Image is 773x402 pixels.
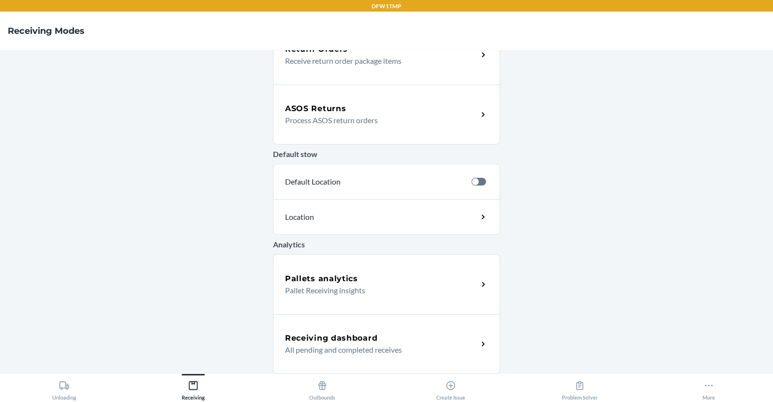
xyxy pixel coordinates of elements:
div: Create Issue [436,376,465,401]
button: Create Issue [386,374,515,401]
a: ASOS ReturnsProcess ASOS return orders [273,85,500,144]
div: Receiving [182,376,205,401]
p: Receive return order package items [285,55,470,67]
h5: Receiving dashboard [285,332,377,344]
button: Problem Solver [515,374,644,401]
p: Default Location [285,176,464,187]
button: Receiving [129,374,258,401]
p: Location [285,211,399,223]
p: Analytics [273,239,500,250]
a: Location [273,199,500,235]
a: Return OrdersReceive return order package items [273,25,500,85]
a: Receiving dashboardAll pending and completed receives [273,314,500,374]
p: DFW1TMP [372,2,401,11]
div: Unloading [52,376,76,401]
h5: ASOS Returns [285,103,346,115]
p: Default stow [273,148,500,160]
div: More [702,376,715,401]
h4: Receiving Modes [8,25,85,37]
a: Pallets analyticsPallet Receiving insights [273,254,500,314]
p: Process ASOS return orders [285,115,470,126]
h5: Pallets analytics [285,273,358,285]
p: Pallet Receiving insights [285,285,470,296]
button: Outbounds [258,374,386,401]
div: Outbounds [309,376,335,401]
p: All pending and completed receives [285,344,470,356]
button: More [644,374,773,401]
div: Problem Solver [562,376,598,401]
